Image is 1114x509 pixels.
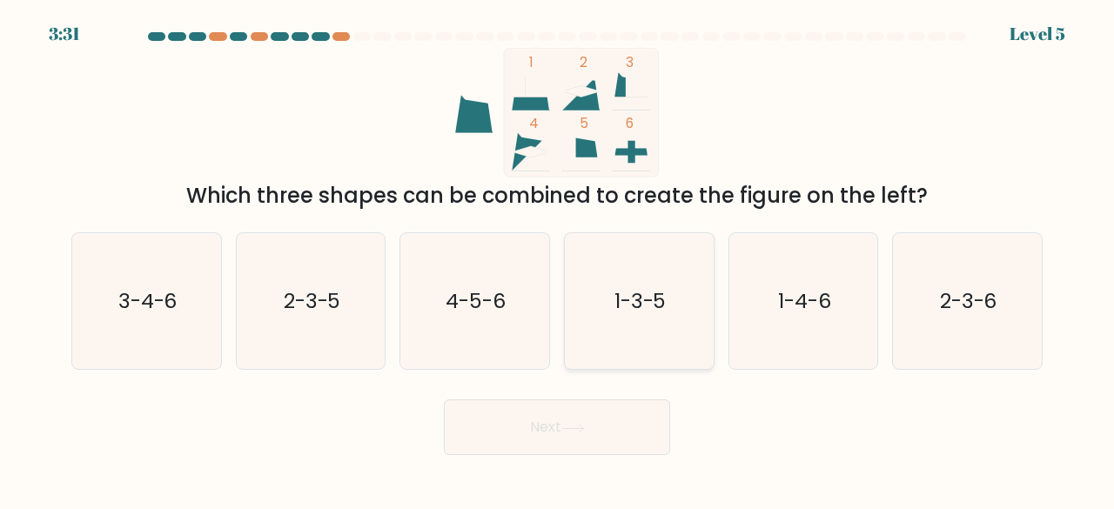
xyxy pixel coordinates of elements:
[118,286,178,315] text: 3-4-6
[940,286,997,315] text: 2-3-6
[49,21,80,47] div: 3:31
[1010,21,1065,47] div: Level 5
[580,53,587,71] tspan: 2
[82,180,1032,211] div: Which three shapes can be combined to create the figure on the left?
[444,399,670,455] button: Next
[284,286,341,315] text: 2-3-5
[446,286,507,315] text: 4-5-6
[778,286,831,315] text: 1-4-6
[626,53,634,71] tspan: 3
[626,114,634,132] tspan: 6
[580,114,588,132] tspan: 5
[529,114,539,132] tspan: 4
[614,286,667,315] text: 1-3-5
[529,53,534,71] tspan: 1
